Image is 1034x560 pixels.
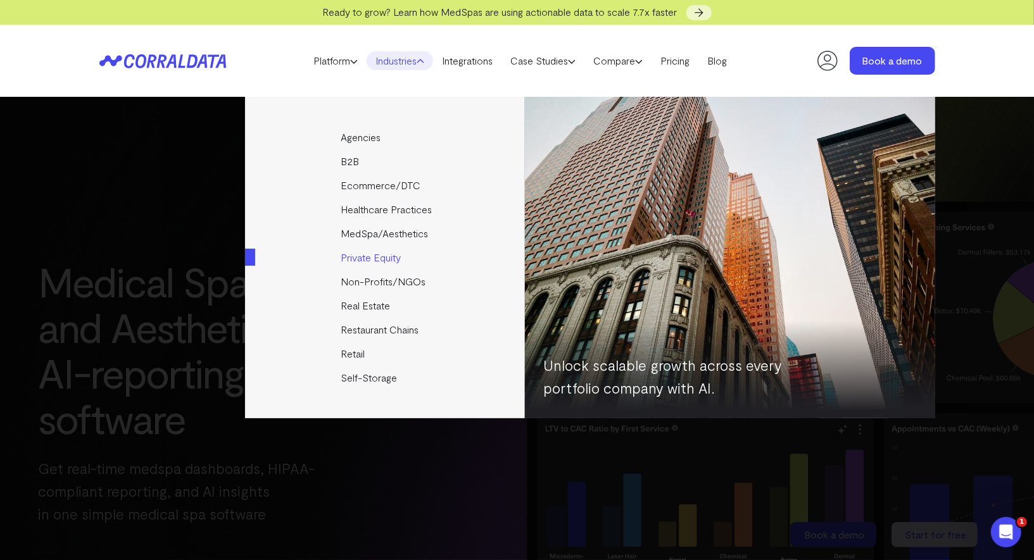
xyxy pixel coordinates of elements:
span: Ready to grow? Learn how MedSpas are using actionable data to scale 7.7x faster [323,6,678,18]
a: Real Estate [245,294,527,318]
span: 1 [1017,517,1027,527]
a: Platform [305,51,367,70]
a: Industries [367,51,433,70]
a: Private Equity [245,246,527,270]
a: Case Studies [501,51,584,70]
a: Integrations [433,51,501,70]
a: Healthcare Practices [245,197,527,221]
a: Self-Storage [245,366,527,390]
a: MedSpa/Aesthetics [245,221,527,246]
a: Book a demo [850,47,935,75]
a: Restaurant Chains [245,318,527,342]
a: Retail [245,342,527,366]
a: Compare [584,51,652,70]
a: Pricing [652,51,698,70]
p: Unlock scalable growth across every portfolio company with AI. [544,354,829,399]
iframe: Intercom live chat [991,517,1021,547]
a: Ecommerce/DTC [245,173,527,197]
a: Blog [698,51,736,70]
a: Agencies [245,125,527,149]
a: B2B [245,149,527,173]
a: Non-Profits/NGOs [245,270,527,294]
